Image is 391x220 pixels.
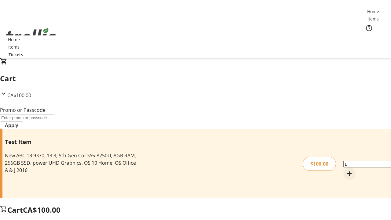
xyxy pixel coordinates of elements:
[4,21,58,52] img: Orient E2E Organization d0hUur2g40's Logo
[7,92,31,99] span: CA$100.00
[5,137,138,146] h3: Test Item
[8,44,20,50] span: Items
[303,157,336,171] div: $100.00
[343,148,356,160] button: Decrement by one
[363,16,383,22] a: Items
[4,36,24,43] a: Home
[363,35,387,42] a: Tickets
[363,22,375,34] button: Help
[363,8,383,15] a: Home
[4,44,24,50] a: Items
[4,51,28,58] a: Tickets
[5,152,138,174] div: New ABC 13 9370, 13.3, 5th Gen CoreA5-8250U, 8GB RAM, 256GB SSD, power UHD Graphics, OS 10 Home, ...
[367,16,379,22] span: Items
[343,167,356,180] button: Increment by one
[368,35,382,42] span: Tickets
[8,36,20,43] span: Home
[23,205,60,215] span: CA$100.00
[367,8,379,15] span: Home
[9,51,23,58] span: Tickets
[5,122,18,129] span: Apply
